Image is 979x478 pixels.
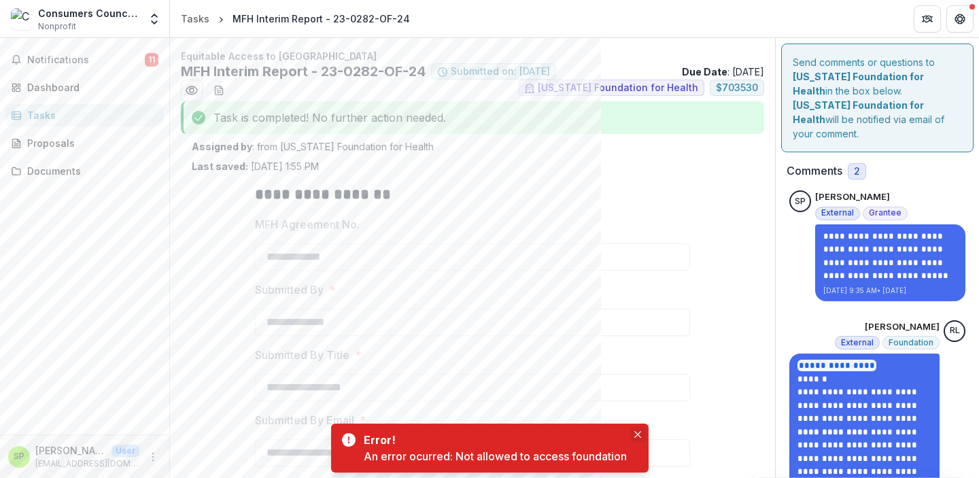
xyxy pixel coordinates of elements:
[145,5,164,33] button: Open entity switcher
[682,66,727,78] strong: Due Date
[38,20,76,33] span: Nonprofit
[823,286,957,296] p: [DATE] 9:35 AM • [DATE]
[914,5,941,33] button: Partners
[181,101,764,134] div: Task is completed! No further action needed.
[793,71,924,97] strong: [US_STATE] Foundation for Health
[255,281,324,298] p: Submitted By
[35,443,106,458] p: [PERSON_NAME]
[181,63,426,80] h2: MFH Interim Report - 23-0282-OF-24
[192,141,252,152] strong: Assigned by
[181,12,209,26] div: Tasks
[889,338,933,347] span: Foundation
[175,9,415,29] nav: breadcrumb
[111,445,139,457] p: User
[865,320,940,334] p: [PERSON_NAME]
[192,159,319,173] p: [DATE] 1:55 PM
[27,136,153,150] div: Proposals
[364,448,627,464] div: An error ocurred: Not allowed to access foundation
[5,160,164,182] a: Documents
[233,12,410,26] div: MFH Interim Report - 23-0282-OF-24
[35,458,139,470] p: [EMAIL_ADDRESS][DOMAIN_NAME]
[145,449,161,465] button: More
[11,8,33,30] img: Consumers Council of Mo Inc.
[854,166,860,177] span: 2
[950,326,960,335] div: Rebekah Lerch
[946,5,974,33] button: Get Help
[181,80,203,101] button: Preview 07a824ba-a487-4a97-9cd1-a0c0b63ae765.pdf
[795,197,806,206] div: Sandra Padgett
[175,9,215,29] a: Tasks
[192,139,753,154] p: : from [US_STATE] Foundation for Health
[630,426,646,443] button: Close
[255,347,349,363] p: Submitted By Title
[14,452,24,461] div: Sandra Padgett
[5,76,164,99] a: Dashboard
[538,82,698,94] span: [US_STATE] Foundation for Health
[451,66,550,78] span: Submitted on: [DATE]
[27,54,145,66] span: Notifications
[208,80,230,101] button: download-word-button
[5,49,164,71] button: Notifications11
[181,49,764,63] p: Equitable Access to [GEOGRAPHIC_DATA]
[716,82,758,94] span: $ 703530
[38,6,139,20] div: Consumers Council of Mo Inc.
[793,99,924,125] strong: [US_STATE] Foundation for Health
[787,165,842,177] h2: Comments
[27,108,153,122] div: Tasks
[255,216,360,233] p: MFH Agreement No.
[781,44,974,152] div: Send comments or questions to in the box below. will be notified via email of your comment.
[5,132,164,154] a: Proposals
[869,208,901,218] span: Grantee
[364,432,621,448] div: Error!
[255,412,354,428] p: Submitted By Email
[27,80,153,95] div: Dashboard
[841,338,874,347] span: External
[821,208,854,218] span: External
[145,53,158,67] span: 11
[5,104,164,126] a: Tasks
[815,190,890,204] p: [PERSON_NAME]
[27,164,153,178] div: Documents
[682,65,764,79] p: : [DATE]
[192,160,248,172] strong: Last saved:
